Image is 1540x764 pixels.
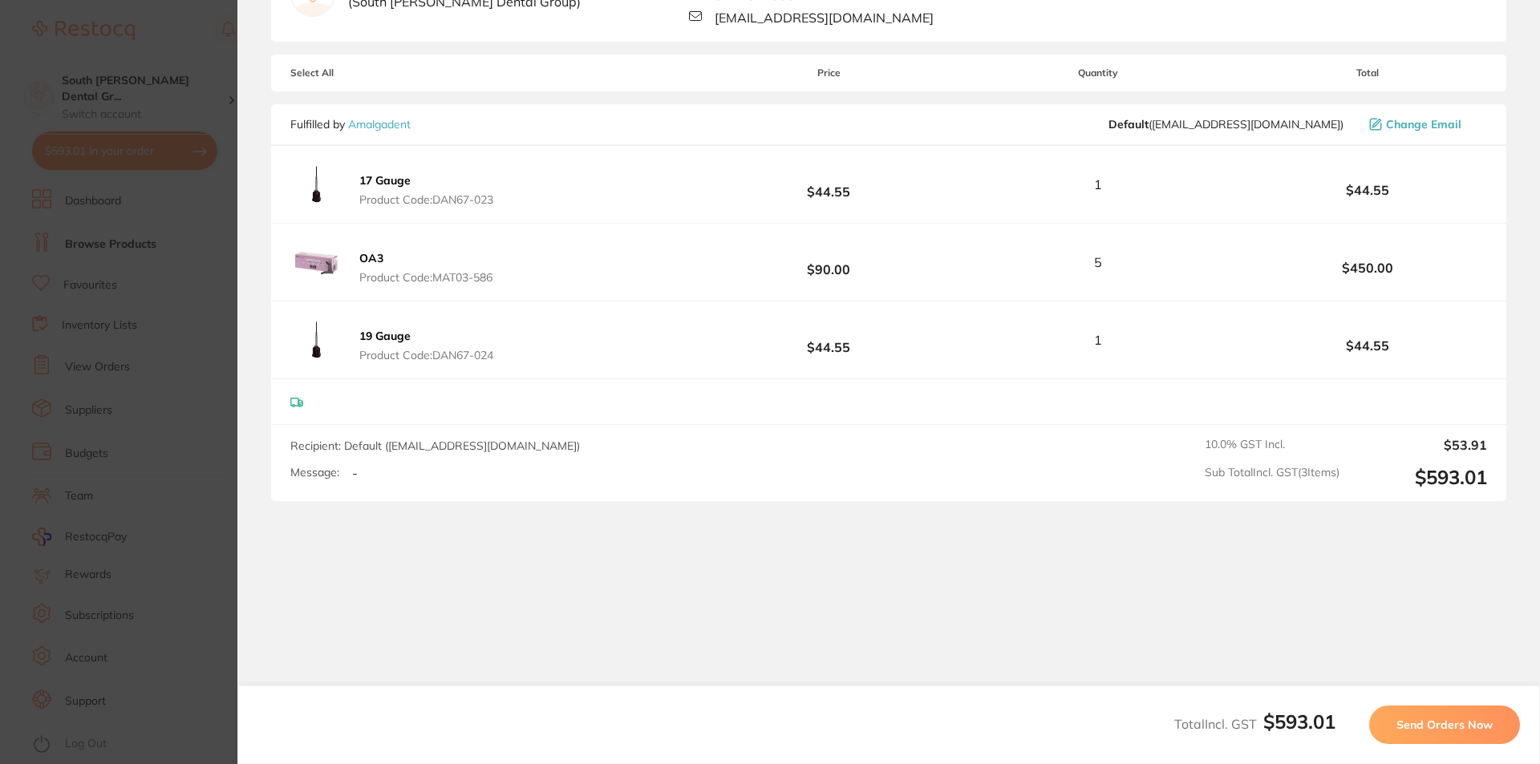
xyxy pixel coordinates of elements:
span: Sub Total Incl. GST ( 3 Items) [1205,466,1339,489]
b: $44.55 [709,325,948,355]
button: Change Email [1364,117,1487,131]
span: Price [709,67,948,79]
b: $44.55 [1248,338,1487,353]
output: $593.01 [1352,466,1487,489]
img: eXY5YnltOQ [290,159,342,210]
img: enZnb3diOA [290,236,342,288]
span: info@amalgadent.com.au [1108,118,1343,131]
b: Default [1108,117,1149,131]
b: 17 Gauge [359,173,411,188]
span: 1 [1094,177,1102,192]
span: Product Code: MAT03-586 [359,271,492,284]
img: c2tyZ25kNQ [290,314,342,366]
span: Send Orders Now [1396,718,1493,732]
span: Total [1248,67,1487,79]
b: $44.55 [1248,183,1487,197]
button: OA3 Product Code:MAT03-586 [355,251,497,285]
output: $53.91 [1352,438,1487,452]
p: - [352,466,358,480]
span: Select All [290,67,451,79]
label: Message: [290,466,339,479]
span: Quantity [949,67,1248,79]
b: $450.00 [1248,261,1487,275]
b: 19 Gauge [359,329,411,343]
span: Change Email [1386,118,1461,131]
p: Fulfilled by [290,118,411,131]
span: 1 [1094,333,1102,347]
span: Total Incl. GST [1174,716,1335,732]
button: 19 Gauge Product Code:DAN67-024 [355,329,498,362]
span: Product Code: DAN67-023 [359,193,493,206]
span: 10.0 % GST Incl. [1205,438,1339,452]
b: $44.55 [709,170,948,200]
button: 17 Gauge Product Code:DAN67-023 [355,173,498,207]
span: Product Code: DAN67-024 [359,349,493,362]
button: Send Orders Now [1369,705,1520,744]
span: [EMAIL_ADDRESS][DOMAIN_NAME] [715,10,934,25]
b: $90.00 [709,248,948,277]
span: 5 [1094,255,1102,269]
b: OA3 [359,251,383,265]
span: Recipient: Default ( [EMAIL_ADDRESS][DOMAIN_NAME] ) [290,439,580,453]
a: Amalgadent [348,117,411,131]
b: $593.01 [1263,709,1335,734]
